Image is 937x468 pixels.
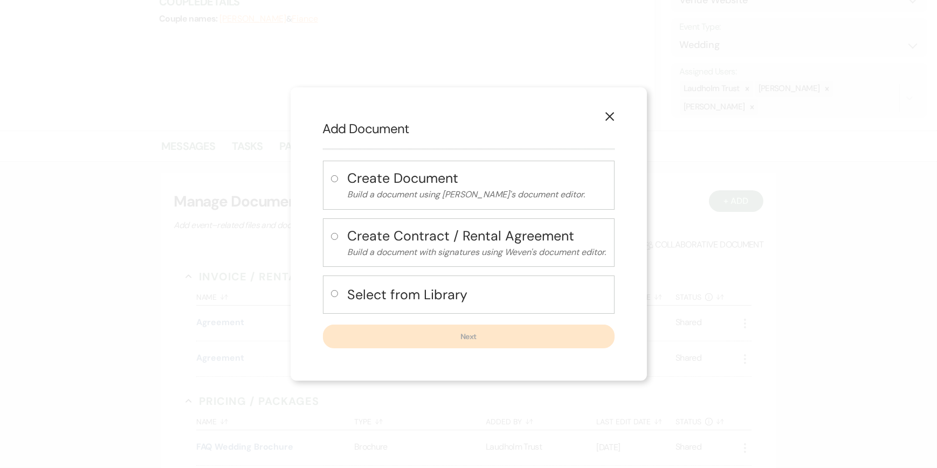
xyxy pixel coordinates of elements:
p: Build a document using [PERSON_NAME]'s document editor. [348,188,607,202]
h4: Select from Library [348,285,607,304]
button: Next [323,325,615,348]
p: Build a document with signatures using Weven's document editor. [348,245,607,259]
h2: Add Document [323,120,615,138]
button: Create Contract / Rental AgreementBuild a document with signatures using Weven's document editor. [348,226,607,259]
button: Select from Library [348,284,607,306]
h4: Create Document [348,169,607,188]
h4: Create Contract / Rental Agreement [348,226,607,245]
button: Create DocumentBuild a document using [PERSON_NAME]'s document editor. [348,169,607,202]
